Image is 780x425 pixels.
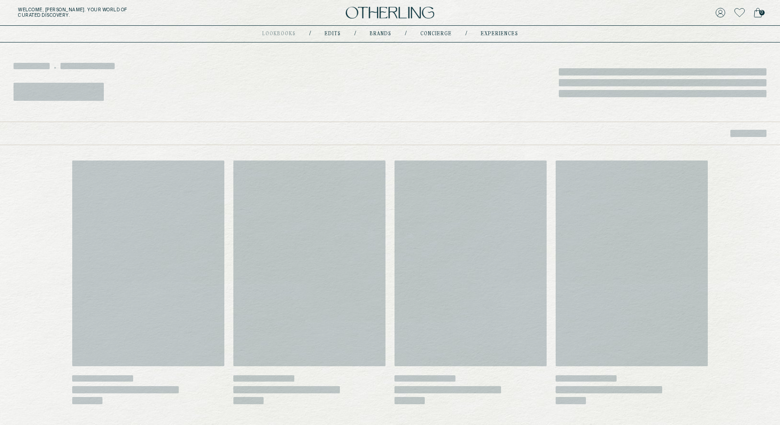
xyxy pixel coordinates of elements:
[233,397,264,404] span: ‌
[754,6,762,19] a: 0
[72,397,102,404] span: ‌
[54,67,56,69] span: ‌
[72,161,224,366] span: ‌
[325,32,341,36] a: Edits
[233,375,294,382] span: ‌
[556,397,586,404] span: ‌
[481,32,518,36] a: experiences
[559,68,766,76] span: ‌
[309,30,311,38] div: /
[556,161,708,366] span: ‌
[60,63,115,69] span: ‌
[395,397,425,404] span: ‌
[72,386,179,393] span: ‌
[370,32,391,36] a: Brands
[395,386,501,393] span: ‌
[420,32,452,36] a: concierge
[354,30,356,38] div: /
[559,90,766,97] span: ‌
[14,83,104,101] span: ‌
[233,386,340,393] span: ‌
[395,375,455,382] span: ‌
[730,130,766,137] span: ‌
[759,10,765,15] span: 0
[556,386,662,393] span: ‌
[18,7,241,18] h5: Welcome, [PERSON_NAME] . Your world of curated discovery.
[395,161,547,366] span: ‌
[262,32,296,36] a: lookbooks
[465,30,467,38] div: /
[556,375,617,382] span: ‌
[233,161,385,366] span: ‌
[72,375,133,382] span: ‌
[405,30,407,38] div: /
[14,63,50,69] span: ‌
[346,7,434,19] img: logo
[559,79,766,86] span: ‌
